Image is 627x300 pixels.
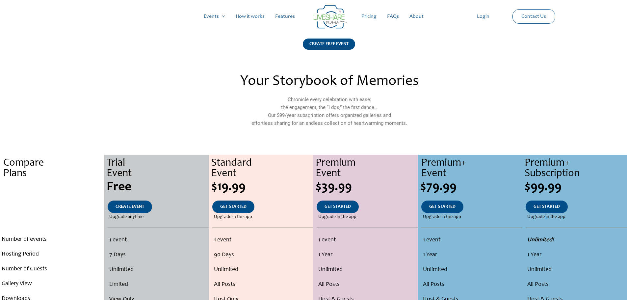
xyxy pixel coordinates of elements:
li: Limited [109,277,207,292]
a: Events [198,6,230,27]
span: . [52,205,53,209]
li: All Posts [527,277,625,292]
a: FAQs [382,6,404,27]
li: Unlimited [318,262,416,277]
span: GET STARTED [325,205,351,209]
div: Premium+ Subscription [525,158,627,179]
li: 90 Days [214,248,312,262]
li: Hosting Period [2,247,103,262]
li: Number of events [2,232,103,247]
span: CREATE EVENT [116,205,144,209]
li: Gallery View [2,277,103,291]
a: Contact Us [516,10,551,23]
li: Unlimited [423,262,521,277]
a: Pricing [356,6,382,27]
li: All Posts [214,277,312,292]
li: All Posts [423,277,521,292]
span: Upgrade in the app [527,213,565,221]
span: GET STARTED [534,205,560,209]
div: $19.99 [211,181,313,194]
li: Number of Guests [2,262,103,277]
nav: Site Navigation [12,6,615,27]
li: 1 event [109,233,207,248]
a: GET STARTED [317,201,359,213]
div: CREATE FREE EVENT [303,39,355,50]
span: Upgrade anytime [109,213,144,221]
div: $79.99 [420,181,522,194]
li: 7 Days [109,248,207,262]
span: Upgrade in the app [423,213,461,221]
li: 1 Year [318,248,416,262]
a: CREATE EVENT [108,201,152,213]
a: About [404,6,429,27]
p: Chronicle every celebration with ease: the engagement, the “I dos,” the first dance… Our $99/year... [187,95,472,127]
li: Unlimited [214,262,312,277]
li: 1 Year [527,248,625,262]
a: Features [270,6,300,27]
a: . [44,201,61,213]
li: 1 Year [423,248,521,262]
span: GET STARTED [429,205,456,209]
h2: Your Storybook of Memories [187,74,472,89]
a: GET STARTED [421,201,463,213]
a: How it works [230,6,270,27]
li: 1 event [214,233,312,248]
div: Premium Event [316,158,418,179]
li: Unlimited [109,262,207,277]
span: Upgrade in the app [214,213,252,221]
div: Trial Event [107,158,209,179]
span: GET STARTED [220,205,247,209]
div: Standard Event [211,158,313,179]
div: Free [107,181,209,194]
li: 1 event [318,233,416,248]
a: GET STARTED [212,201,254,213]
li: 1 event [423,233,521,248]
div: $39.99 [316,181,418,194]
img: Group 14 | Live Photo Slideshow for Events | Create Free Events Album for Any Occasion [314,5,347,29]
span: Upgrade in the app [318,213,356,221]
strong: Unlimited! [527,237,554,243]
li: Unlimited [527,262,625,277]
a: CREATE FREE EVENT [303,39,355,58]
li: All Posts [318,277,416,292]
div: Premium+ Event [421,158,522,179]
div: Compare Plans [3,158,104,179]
span: . [52,215,53,219]
div: $99.99 [525,181,627,194]
span: . [51,181,54,194]
a: GET STARTED [526,201,568,213]
a: Login [472,6,495,27]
